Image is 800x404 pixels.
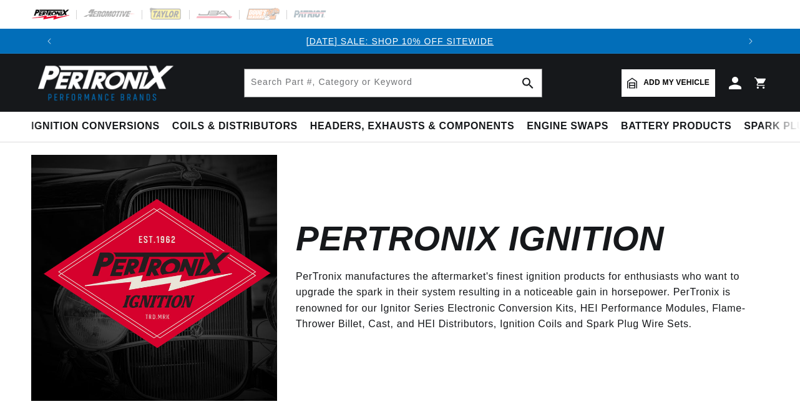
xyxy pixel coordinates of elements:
[62,34,739,48] div: 1 of 3
[615,112,738,141] summary: Battery Products
[31,61,175,104] img: Pertronix
[622,69,715,97] a: Add my vehicle
[37,29,62,54] button: Translation missing: en.sections.announcements.previous_announcement
[514,69,542,97] button: search button
[306,36,494,46] a: [DATE] SALE: SHOP 10% OFF SITEWIDE
[527,120,608,133] span: Engine Swaps
[520,112,615,141] summary: Engine Swaps
[245,69,542,97] input: Search Part #, Category or Keyword
[296,269,750,332] p: PerTronix manufactures the aftermarket's finest ignition products for enthusiasts who want to upg...
[643,77,710,89] span: Add my vehicle
[621,120,731,133] span: Battery Products
[31,112,166,141] summary: Ignition Conversions
[172,120,298,133] span: Coils & Distributors
[31,155,277,401] img: Pertronix Ignition
[738,29,763,54] button: Translation missing: en.sections.announcements.next_announcement
[166,112,304,141] summary: Coils & Distributors
[310,120,514,133] span: Headers, Exhausts & Components
[296,224,664,254] h2: Pertronix Ignition
[62,34,739,48] div: Announcement
[304,112,520,141] summary: Headers, Exhausts & Components
[31,120,160,133] span: Ignition Conversions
